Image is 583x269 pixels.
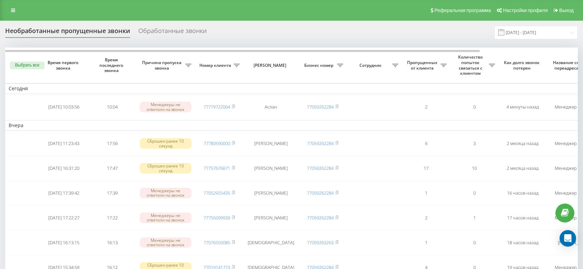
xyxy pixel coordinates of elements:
[140,138,191,148] div: Сброшен ранее 10 секунд
[450,132,498,155] td: 3
[243,95,298,119] td: Аслан
[40,157,88,180] td: [DATE] 16:31:20
[249,63,293,68] span: [PERSON_NAME]
[307,104,334,110] a: 77059262284
[88,231,136,254] td: 16:13
[307,239,334,246] a: 77059263263
[88,95,136,119] td: 10:04
[434,8,491,13] span: Реферальная программа
[450,231,498,254] td: 0
[88,157,136,180] td: 17:47
[140,102,191,112] div: Менеджеры не ответили на звонок
[307,215,334,221] a: 77059262284
[498,182,547,205] td: 16 часов назад
[450,95,498,119] td: 0
[402,157,450,180] td: 17
[450,157,498,180] td: 10
[504,60,541,71] span: Как долго звонок потерян
[302,63,337,68] span: Бизнес номер
[204,140,230,146] a: 77780590000
[560,230,576,247] div: Open Intercom Messenger
[450,182,498,205] td: 0
[402,132,450,155] td: 6
[307,140,334,146] a: 77059262284
[454,54,489,76] span: Количество попыток связаться с клиентом
[243,132,298,155] td: [PERSON_NAME]
[140,60,185,71] span: Причина пропуска звонка
[405,60,441,71] span: Пропущенных от клиента
[307,165,334,171] a: 77059262284
[140,237,191,248] div: Менеджеры не ответили на звонок
[450,206,498,229] td: 1
[402,182,450,205] td: 1
[5,27,130,38] div: Необработанные пропущенные звонки
[243,157,298,180] td: [PERSON_NAME]
[307,190,334,196] a: 77059262284
[140,163,191,173] div: Сброшен ранее 10 секунд
[40,182,88,205] td: [DATE] 17:39:42
[40,231,88,254] td: [DATE] 16:13:15
[88,206,136,229] td: 17:22
[402,206,450,229] td: 2
[402,231,450,254] td: 1
[243,182,298,205] td: [PERSON_NAME]
[40,95,88,119] td: [DATE] 10:03:56
[204,190,230,196] a: 77052925435
[498,157,547,180] td: 2 месяца назад
[204,215,230,221] a: 77755099939
[204,165,230,171] a: 77757676671
[93,57,131,73] span: Время последнего звонка
[498,231,547,254] td: 18 часов назад
[10,62,45,69] button: Выбрать все
[204,104,230,110] a: 77779722064
[498,132,547,155] td: 2 месяца назад
[503,8,548,13] span: Настройки профиля
[498,206,547,229] td: 17 часов назад
[40,132,88,155] td: [DATE] 11:23:43
[559,8,574,13] span: Выход
[498,95,547,119] td: 4 минуты назад
[140,188,191,198] div: Менеджеры не ответили на звонок
[88,182,136,205] td: 17:39
[350,63,392,68] span: Сотрудник
[138,27,207,38] div: Обработанные звонки
[204,239,230,246] a: 77076550085
[140,213,191,223] div: Менеджеры не ответили на звонок
[88,132,136,155] td: 17:56
[198,63,234,68] span: Номер клиента
[40,206,88,229] td: [DATE] 17:22:27
[243,206,298,229] td: [PERSON_NAME]
[402,95,450,119] td: 2
[243,231,298,254] td: [DEMOGRAPHIC_DATA]
[45,60,82,71] span: Время первого звонка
